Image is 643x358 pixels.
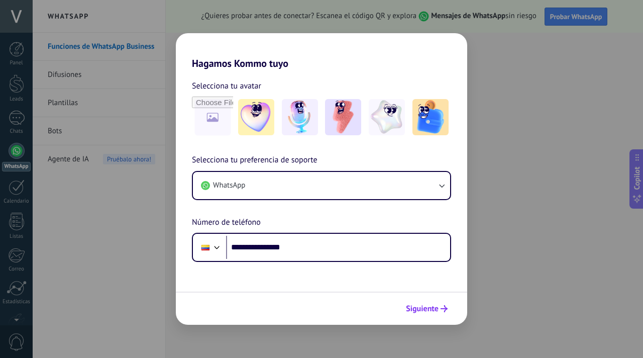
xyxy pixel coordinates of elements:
span: WhatsApp [213,181,245,191]
span: Selecciona tu avatar [192,79,261,93]
span: Siguiente [406,305,439,312]
h2: Hagamos Kommo tuyo [176,33,467,69]
img: -4.jpeg [369,99,405,135]
button: Siguiente [401,300,452,317]
img: -5.jpeg [412,99,449,135]
button: WhatsApp [193,172,450,199]
span: Selecciona tu preferencia de soporte [192,154,317,167]
img: -3.jpeg [325,99,361,135]
div: Colombia: + 57 [196,237,215,258]
span: Número de teléfono [192,216,261,229]
img: -2.jpeg [282,99,318,135]
img: -1.jpeg [238,99,274,135]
